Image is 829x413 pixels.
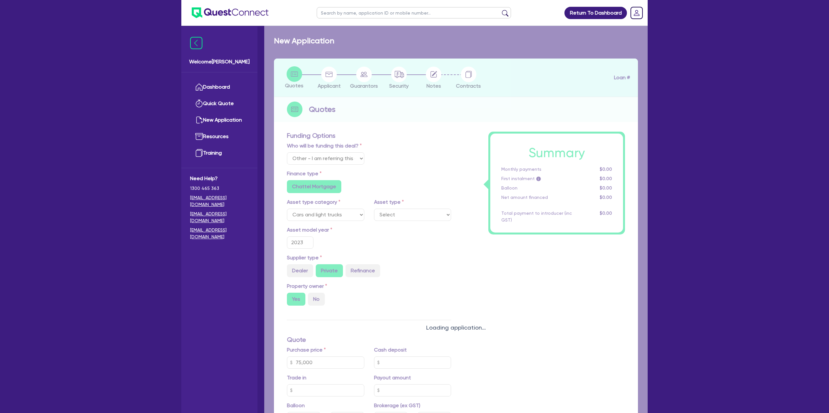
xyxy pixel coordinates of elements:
img: quick-quote [195,100,203,107]
img: resources [195,133,203,140]
a: Dashboard [190,79,249,95]
a: Resources [190,128,249,145]
a: [EMAIL_ADDRESS][DOMAIN_NAME] [190,194,249,208]
span: Need Help? [190,175,249,182]
input: Search by name, application ID or mobile number... [317,7,511,18]
a: [EMAIL_ADDRESS][DOMAIN_NAME] [190,211,249,224]
a: Dropdown toggle [628,5,645,21]
a: New Application [190,112,249,128]
span: Welcome [PERSON_NAME] [189,58,250,66]
a: [EMAIL_ADDRESS][DOMAIN_NAME] [190,227,249,240]
img: new-application [195,116,203,124]
span: 1300 465 363 [190,185,249,192]
div: Loading application... [264,323,648,332]
a: Training [190,145,249,161]
a: Quick Quote [190,95,249,112]
a: Return To Dashboard [564,7,627,19]
img: icon-menu-close [190,37,202,49]
img: quest-connect-logo-blue [192,7,268,18]
img: training [195,149,203,157]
